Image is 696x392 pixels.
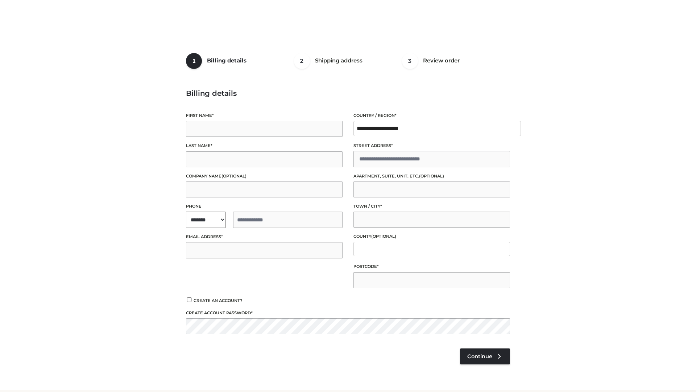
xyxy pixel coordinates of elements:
label: Apartment, suite, unit, etc. [353,173,510,180]
span: 1 [186,53,202,69]
span: Continue [467,353,492,360]
label: Town / City [353,203,510,210]
a: Continue [460,348,510,364]
label: Street address [353,142,510,149]
label: Country / Region [353,112,510,119]
span: Billing details [207,57,246,64]
span: 2 [294,53,310,69]
label: Phone [186,203,343,210]
label: Postcode [353,263,510,270]
span: 3 [402,53,418,69]
h3: Billing details [186,89,510,98]
label: First name [186,112,343,119]
label: Create account password [186,310,510,317]
label: Email address [186,233,343,240]
span: Shipping address [315,57,362,64]
input: Create an account? [186,297,192,302]
span: (optional) [371,234,396,239]
label: Last name [186,142,343,149]
span: Create an account? [194,298,243,303]
label: Company name [186,173,343,180]
label: County [353,233,510,240]
span: Review order [423,57,460,64]
span: (optional) [221,173,246,179]
span: (optional) [419,173,444,179]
